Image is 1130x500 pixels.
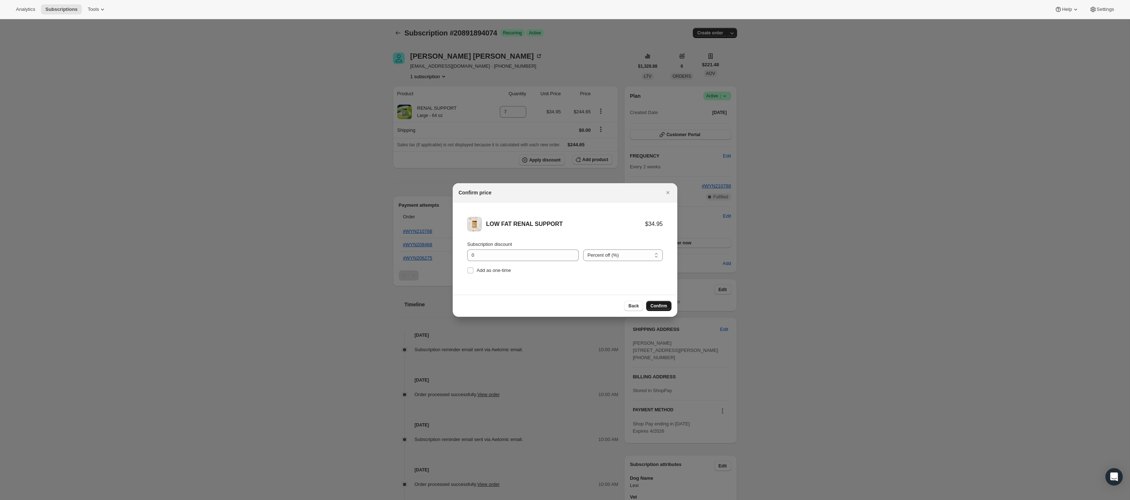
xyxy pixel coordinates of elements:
button: Subscriptions [41,4,82,14]
span: Subscription discount [467,241,512,247]
span: Help [1062,7,1072,12]
button: Confirm [646,301,671,311]
span: Subscriptions [45,7,78,12]
span: Back [628,303,639,309]
button: Settings [1085,4,1118,14]
span: Confirm [650,303,667,309]
h2: Confirm price [459,189,491,196]
button: Help [1050,4,1083,14]
img: LOW FAT RENAL SUPPORT [467,217,482,231]
span: Analytics [16,7,35,12]
span: Settings [1097,7,1114,12]
div: LOW FAT RENAL SUPPORT [486,220,645,228]
span: Tools [88,7,99,12]
div: Open Intercom Messenger [1105,468,1123,486]
button: Back [624,301,643,311]
button: Close [663,188,673,198]
span: Add as one-time [477,268,511,273]
div: $34.95 [645,220,663,228]
button: Analytics [12,4,39,14]
button: Tools [83,4,110,14]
